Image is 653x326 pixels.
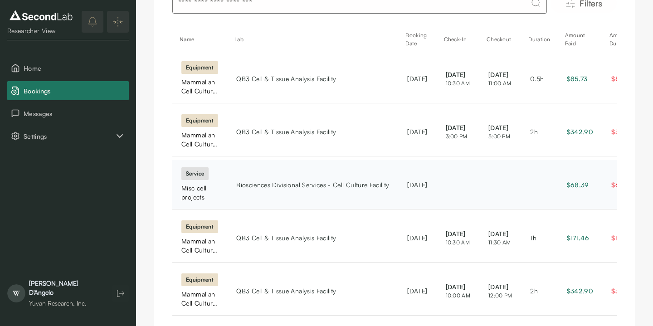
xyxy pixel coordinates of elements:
div: [DATE] [407,286,427,296]
div: [PERSON_NAME] D'Angelo [29,279,103,297]
span: [DATE] [488,229,512,238]
th: Amount Due [602,29,647,50]
div: service [181,167,209,180]
span: [DATE] [446,282,470,292]
button: Log out [112,285,129,302]
div: equipment [181,61,218,74]
span: $85.73 [611,75,632,83]
th: Duration [521,29,557,50]
div: Misc cell projects [181,184,218,202]
div: Mammalian Cell Culture Room Hood 3 Hourly [181,237,218,255]
span: QB3 Cell & Tissue Analysis Facility [236,127,336,136]
span: $342.90 [567,128,593,136]
th: Amount Paid [558,29,602,50]
span: 10:30 AM [446,238,470,247]
span: [DATE] [446,123,470,132]
div: Settings sub items [7,127,129,146]
span: Home [24,63,125,73]
a: equipmentMammalian Cell Culture Room Hood 3 Hourly [181,115,218,149]
button: Messages [7,104,129,123]
div: Mammalian Cell Culture Room Hood 3 Hourly [181,78,218,96]
div: 1 h [530,233,548,243]
a: serviceMisc cell projects [181,168,218,202]
span: 10:00 AM [446,292,470,300]
div: Researcher View [7,26,75,35]
span: 11:30 AM [488,238,512,247]
div: Yuvan Research, Inc. [29,299,103,308]
span: W [7,284,25,302]
button: Expand/Collapse sidebar [107,11,129,33]
button: notifications [82,11,103,33]
span: Biosciences Divisional Services - Cell Culture Facility [236,180,389,190]
span: 11:00 AM [488,79,512,88]
button: Settings [7,127,129,146]
span: $342.90 [611,287,638,295]
span: [DATE] [446,70,470,79]
th: Booking Date [398,29,436,50]
span: $171.46 [611,234,634,242]
span: $171.46 [567,234,589,242]
span: $342.90 [567,287,593,295]
th: Check-In [437,29,479,50]
div: [DATE] [407,127,427,136]
span: [DATE] [488,282,512,292]
span: Messages [24,109,125,118]
span: [DATE] [488,70,512,79]
a: equipmentMammalian Cell Culture Room Hood 3 Hourly [181,221,218,255]
div: 2 h [530,286,548,296]
th: Checkout [479,29,521,50]
div: Mammalian Cell Culture Room Hood 3 Hourly [181,131,218,149]
th: Name [172,29,227,50]
div: [DATE] [407,74,427,83]
span: 12:00 PM [488,292,512,300]
span: QB3 Cell & Tissue Analysis Facility [236,74,336,83]
th: Lab [227,29,398,50]
span: 10:30 AM [446,79,470,88]
div: equipment [181,220,218,233]
span: Bookings [24,86,125,96]
a: equipmentMammalian Cell Culture Room Hood 3 Hourly [181,62,218,96]
div: [DATE] [407,233,427,243]
span: $342.90 [611,128,638,136]
span: $85.73 [567,75,588,83]
span: $68.39 [611,181,634,189]
a: equipmentMammalian Cell Culture Room Hood 3 Hourly [181,274,218,308]
span: QB3 Cell & Tissue Analysis Facility [236,233,336,243]
span: [DATE] [488,123,512,132]
div: 2 h [530,127,548,136]
div: [DATE] [407,180,427,190]
div: equipment [181,273,218,286]
div: 0.5 h [530,74,548,83]
span: 3:00 PM [446,132,470,141]
span: $68.39 [567,181,589,189]
span: Settings [24,131,114,141]
span: QB3 Cell & Tissue Analysis Facility [236,286,336,296]
span: 5:00 PM [488,132,512,141]
div: equipment [181,114,218,127]
button: Home [7,58,129,78]
img: logo [7,8,75,23]
span: [DATE] [446,229,470,238]
div: Mammalian Cell Culture Room Hood 3 Hourly [181,290,218,308]
button: Bookings [7,81,129,100]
